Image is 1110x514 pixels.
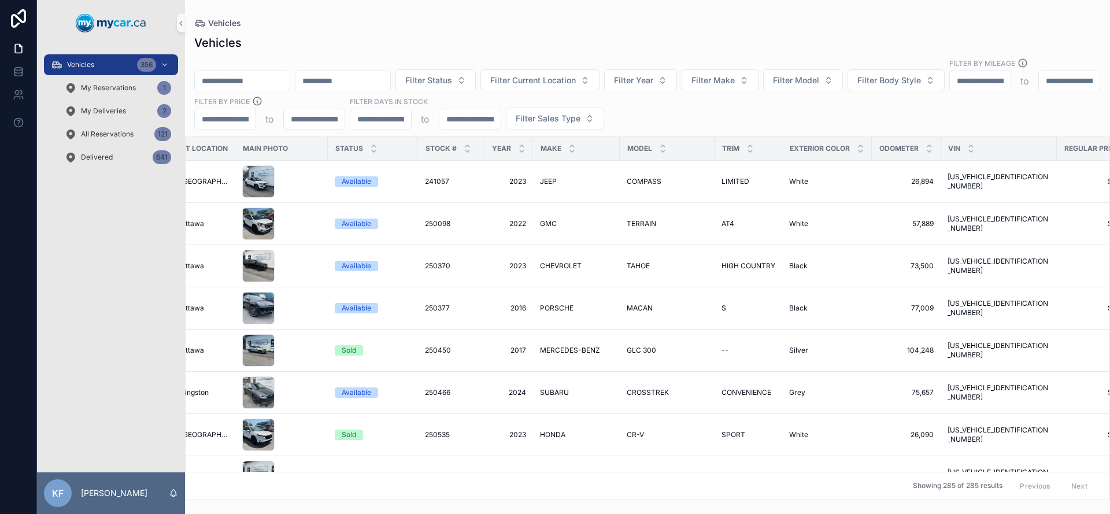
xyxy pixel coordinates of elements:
[540,261,613,271] a: CHEVROLET
[425,144,457,153] span: Stock #
[948,215,1050,233] a: [US_VEHICLE_IDENTIFICATION_NUMBER]
[425,388,450,397] span: 250466
[425,261,450,271] span: 250370
[208,17,241,29] span: Vehicles
[948,257,1050,275] a: [US_VEHICLE_IDENTIFICATION_NUMBER]
[425,304,450,313] span: 250377
[789,261,865,271] a: Black
[81,487,147,499] p: [PERSON_NAME]
[156,388,228,397] a: MyCar Kingston
[156,304,228,313] a: MyCar Ottawa
[948,299,1050,317] a: [US_VEHICLE_IDENTIFICATION_NUMBER]
[763,69,843,91] button: Select Button
[627,346,656,355] span: GLC 300
[948,468,1050,486] a: [US_VEHICLE_IDENTIFICATION_NUMBER]
[879,388,934,397] a: 75,657
[194,35,242,51] h1: Vehicles
[541,144,561,153] span: Make
[879,346,934,355] a: 104,248
[627,177,708,186] a: COMPASS
[58,101,178,121] a: My Deliveries2
[857,75,921,86] span: Filter Body Style
[540,430,613,439] a: HONDA
[194,17,241,29] a: Vehicles
[789,304,865,313] a: Black
[540,261,582,271] span: CHEVROLET
[58,77,178,98] a: My Reservations1
[691,75,735,86] span: Filter Make
[913,482,1002,491] span: Showing 285 of 285 results
[405,75,452,86] span: Filter Status
[721,388,775,397] a: CONVENIENCE
[491,219,526,228] a: 2022
[156,261,228,271] a: MyCar Ottawa
[540,388,613,397] a: SUBARU
[879,430,934,439] span: 26,090
[335,261,411,271] a: Available
[342,261,371,271] div: Available
[395,69,476,91] button: Select Button
[682,69,758,91] button: Select Button
[516,113,580,124] span: Filter Sales Type
[1020,74,1029,88] p: to
[156,177,228,186] a: MyCar [GEOGRAPHIC_DATA]
[491,304,526,313] span: 2016
[948,341,1050,360] span: [US_VEHICLE_IDENTIFICATION_NUMBER]
[948,144,960,153] span: VIN
[789,177,865,186] a: White
[425,346,478,355] a: 250450
[789,388,805,397] span: Grey
[491,177,526,186] a: 2023
[81,153,113,162] span: Delivered
[722,144,739,153] span: Trim
[789,430,865,439] a: White
[58,124,178,145] a: All Reservations121
[721,346,775,355] a: --
[491,346,526,355] a: 2017
[194,96,250,106] label: FILTER BY PRICE
[350,96,428,106] label: Filter Days In Stock
[721,177,775,186] a: LIMITED
[342,345,356,356] div: Sold
[540,430,565,439] span: HONDA
[721,430,775,439] a: SPORT
[58,147,178,168] a: Delivered641
[540,219,557,228] span: GMC
[627,304,708,313] a: MACAN
[425,430,450,439] span: 250535
[848,69,945,91] button: Select Button
[948,383,1050,402] a: [US_VEHICLE_IDENTIFICATION_NUMBER]
[627,430,708,439] a: CR-V
[540,219,613,228] a: GMC
[879,177,934,186] a: 26,894
[243,144,288,153] span: Main Photo
[721,388,771,397] span: CONVENIENCE
[44,54,178,75] a: Vehicles356
[157,144,228,153] span: Current Location
[773,75,819,86] span: Filter Model
[789,219,808,228] span: White
[137,58,156,72] div: 356
[425,177,478,186] a: 241057
[153,150,171,164] div: 641
[540,304,573,313] span: PORSCHE
[491,261,526,271] a: 2023
[627,219,656,228] span: TERRAIN
[342,176,371,187] div: Available
[156,430,228,439] a: MyCar [GEOGRAPHIC_DATA]
[627,346,708,355] a: GLC 300
[879,219,934,228] a: 57,889
[789,304,808,313] span: Black
[789,177,808,186] span: White
[627,430,644,439] span: CR-V
[627,304,653,313] span: MACAN
[76,14,146,32] img: App logo
[52,486,64,500] span: KF
[425,388,478,397] a: 250466
[949,58,1015,68] label: Filter By Mileage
